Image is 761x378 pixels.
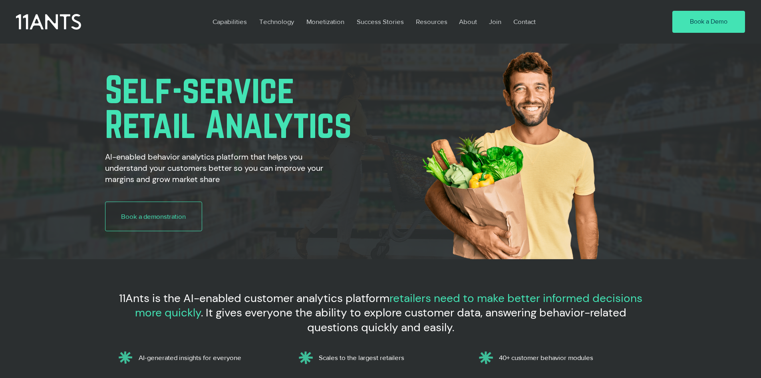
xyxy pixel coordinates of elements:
a: Contact [507,12,542,31]
a: Book a Demo [672,11,745,33]
h2: AI-enabled behavior analytics platform that helps you understand your customers better so you can... [105,151,345,185]
span: Book a demonstration [121,212,186,221]
a: Success Stories [351,12,410,31]
a: Capabilities [207,12,253,31]
p: Contact [509,12,540,31]
p: Resources [412,12,451,31]
p: About [455,12,481,31]
p: Scales to the largest retailers [319,354,464,362]
p: Capabilities [209,12,251,31]
p: Technology [255,12,298,31]
a: Join [483,12,507,31]
nav: Site [207,12,649,31]
span: . It gives everyone the ability to explore customer data, answering behavior-related questions qu... [201,305,626,334]
a: Book a demonstration [105,202,202,231]
p: Join [485,12,505,31]
span: AI-generated insights for everyone [139,354,241,361]
span: Book a Demo [690,17,727,26]
p: Success Stories [353,12,408,31]
a: Technology [253,12,300,31]
a: Resources [410,12,453,31]
a: About [453,12,483,31]
span: 11Ants is the AI-enabled customer analytics platform [119,291,389,306]
p: 40+ customer behavior modules [499,354,644,362]
a: Monetization [300,12,351,31]
span: Retail Analytics [105,103,352,145]
span: retailers need to make better informed decisions more quickly [135,291,642,320]
p: Monetization [302,12,348,31]
span: Self-service [105,68,294,110]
